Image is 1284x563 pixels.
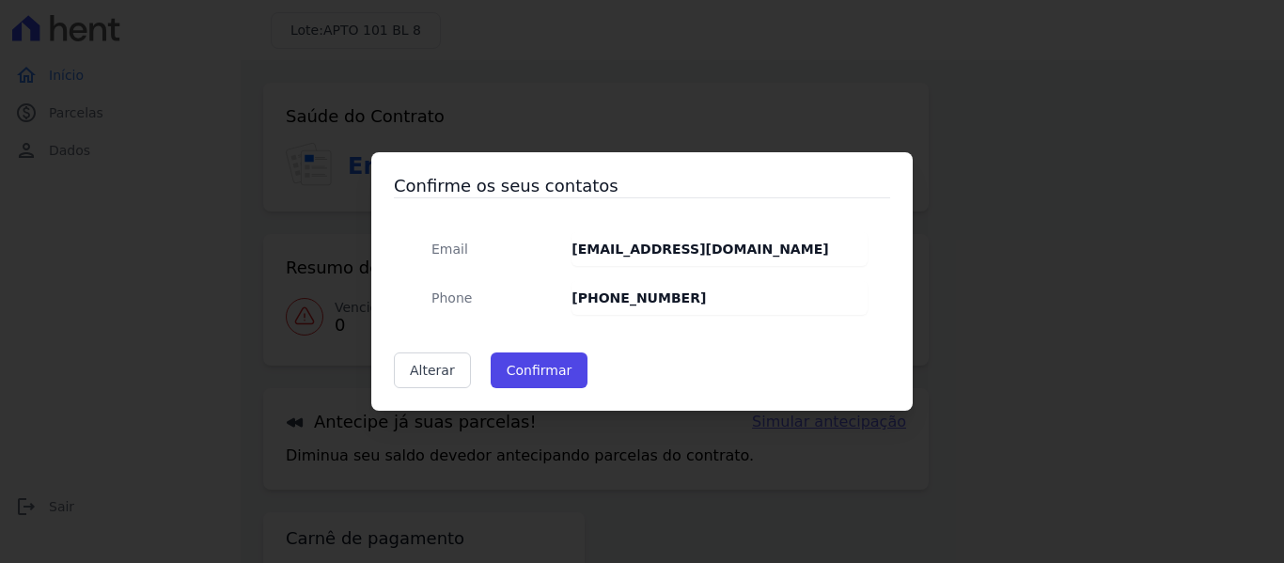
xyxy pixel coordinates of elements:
[572,290,706,305] strong: [PHONE_NUMBER]
[491,352,588,388] button: Confirmar
[431,290,472,305] span: translation missing: pt-BR.public.contracts.modal.confirmation.phone
[431,242,468,257] span: translation missing: pt-BR.public.contracts.modal.confirmation.email
[394,352,471,388] a: Alterar
[394,175,890,197] h3: Confirme os seus contatos
[572,242,828,257] strong: [EMAIL_ADDRESS][DOMAIN_NAME]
